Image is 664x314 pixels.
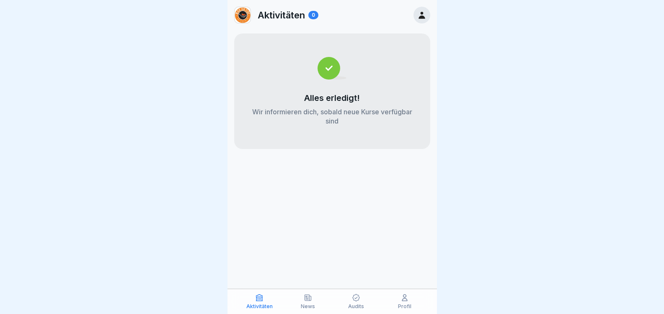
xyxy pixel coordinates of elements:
[318,57,346,80] img: completed.svg
[304,93,360,103] p: Alles erledigt!
[246,304,273,309] p: Aktivitäten
[308,11,318,19] div: 0
[301,304,315,309] p: News
[235,7,251,23] img: j6wc3m8dckwypf3qnkda4g9l.png
[398,304,411,309] p: Profil
[258,10,305,21] p: Aktivitäten
[348,304,364,309] p: Audits
[251,107,413,126] p: Wir informieren dich, sobald neue Kurse verfügbar sind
